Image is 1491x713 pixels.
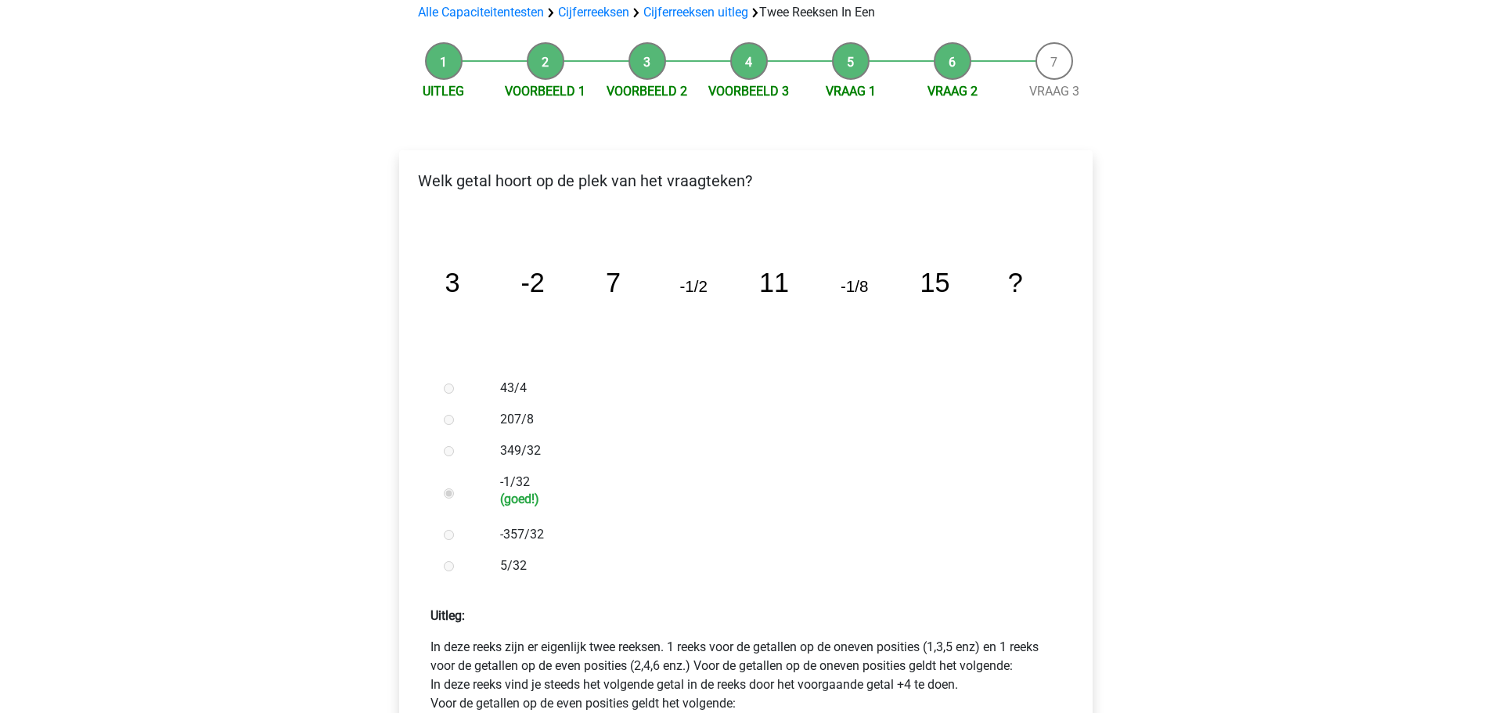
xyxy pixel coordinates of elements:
[927,84,978,99] a: Vraag 2
[500,410,1042,429] label: 207/8
[1007,268,1022,297] tspan: ?
[708,84,789,99] a: Voorbeeld 3
[412,3,1080,22] div: Twee Reeksen In Een
[500,556,1042,575] label: 5/32
[758,268,788,297] tspan: 11
[679,277,707,295] tspan: -1/2
[643,5,748,20] a: Cijferreeksen uitleg
[500,525,1042,544] label: -357/32
[841,277,868,295] tspan: -1/8
[505,84,585,99] a: Voorbeeld 1
[920,268,949,297] tspan: 15
[418,5,544,20] a: Alle Capaciteitentesten
[520,268,544,297] tspan: -2
[826,84,876,99] a: Vraag 1
[423,84,464,99] a: Uitleg
[500,379,1042,398] label: 43/4
[430,608,465,623] strong: Uitleg:
[500,441,1042,460] label: 349/32
[605,268,620,297] tspan: 7
[500,473,1042,506] label: -1/32
[1029,84,1079,99] a: Vraag 3
[412,169,1080,193] p: Welk getal hoort op de plek van het vraagteken?
[500,492,1042,506] h6: (goed!)
[558,5,629,20] a: Cijferreeksen
[445,268,459,297] tspan: 3
[607,84,687,99] a: Voorbeeld 2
